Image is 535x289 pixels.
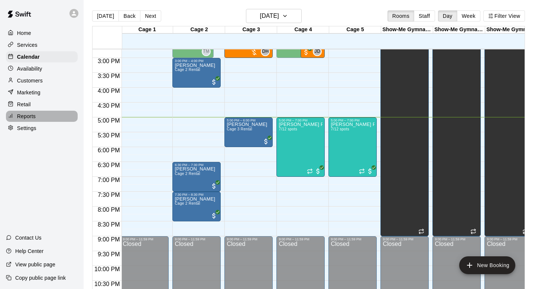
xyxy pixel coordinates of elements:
[470,228,476,234] span: Recurring event
[203,48,210,55] span: TM
[331,237,374,241] div: 9:00 PM – 11:59 PM
[96,236,122,243] span: 9:00 PM
[307,168,313,174] span: Recurring event
[6,39,78,51] a: Services
[17,65,42,72] p: Availability
[262,138,270,145] span: All customers have paid
[202,47,211,56] div: Tre Morris
[96,58,122,64] span: 3:00 PM
[17,77,43,84] p: Customers
[331,127,349,131] span: 7/12 spots filled
[96,117,122,124] span: 5:00 PM
[381,26,433,33] div: Show-Me Gymnastics Cage 1
[483,10,525,22] button: Filter View
[264,47,270,56] span: Danny Hill
[93,281,121,287] span: 10:30 PM
[279,118,322,122] div: 5:00 PM – 7:00 PM
[210,212,218,220] span: All customers have paid
[93,266,121,272] span: 10:00 PM
[96,132,122,139] span: 5:30 PM
[96,88,122,94] span: 4:00 PM
[175,237,218,241] div: 9:00 PM – 11:59 PM
[175,193,218,197] div: 7:30 PM – 8:30 PM
[96,103,122,109] span: 4:30 PM
[260,11,279,21] h6: [DATE]
[6,27,78,39] a: Home
[172,192,221,221] div: 7:30 PM – 8:30 PM: Kevin Wells
[96,147,122,153] span: 6:00 PM
[210,78,218,86] span: All customers have paid
[175,163,218,167] div: 6:30 PM – 7:30 PM
[17,29,31,37] p: Home
[96,221,122,228] span: 8:30 PM
[96,192,122,198] span: 7:30 PM
[487,237,531,241] div: 9:00 PM – 11:59 PM
[314,168,322,175] span: All customers have paid
[96,251,122,257] span: 9:30 PM
[96,207,122,213] span: 8:00 PM
[175,201,200,205] span: Cage 2 Rental
[6,87,78,98] a: Marketing
[388,10,414,22] button: Rooms
[96,177,122,183] span: 7:00 PM
[302,49,310,56] span: All customers have paid
[316,47,322,56] span: Jake Deakins
[435,237,479,241] div: 9:00 PM – 11:59 PM
[17,113,36,120] p: Reports
[329,26,381,33] div: Cage 5
[459,256,515,274] button: add
[175,68,200,72] span: Cage 2 Rental
[261,47,270,56] div: Danny Hill
[123,237,166,241] div: 9:00 PM – 11:59 PM
[366,168,374,175] span: All customers have paid
[262,48,269,55] span: DH
[438,10,457,22] button: Day
[6,75,78,86] a: Customers
[277,26,329,33] div: Cage 4
[17,53,40,61] p: Calendar
[227,127,252,131] span: Cage 3 Rental
[331,118,374,122] div: 5:00 PM – 7:00 PM
[17,101,31,108] p: Retail
[313,47,322,56] div: Jake Deakins
[17,89,40,96] p: Marketing
[414,10,435,22] button: Staff
[279,127,297,131] span: 7/12 spots filled
[359,168,365,174] span: Recurring event
[224,117,273,147] div: 5:00 PM – 6:00 PM: Dallas Terry
[6,111,78,122] a: Reports
[6,63,78,74] a: Availability
[210,182,218,190] span: All customers have paid
[6,99,78,110] a: Retail
[227,118,270,122] div: 5:00 PM – 6:00 PM
[92,10,119,22] button: [DATE]
[227,237,270,241] div: 9:00 PM – 11:59 PM
[15,274,66,282] p: Copy public page link
[522,228,528,234] span: Recurring event
[279,237,322,241] div: 9:00 PM – 11:59 PM
[17,124,36,132] p: Settings
[96,162,122,168] span: 6:30 PM
[15,234,42,241] p: Contact Us
[17,41,38,49] p: Services
[173,26,225,33] div: Cage 2
[6,51,78,62] a: Calendar
[140,10,161,22] button: Next
[328,117,377,177] div: 5:00 PM – 7:00 PM: Fewell Pitching Class
[383,237,427,241] div: 9:00 PM – 11:59 PM
[175,172,200,176] span: Cage 2 Rental
[15,261,55,268] p: View public page
[457,10,480,22] button: Week
[6,123,78,134] a: Settings
[172,162,221,192] div: 6:30 PM – 7:30 PM: Kale Castaner
[315,48,320,55] span: JD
